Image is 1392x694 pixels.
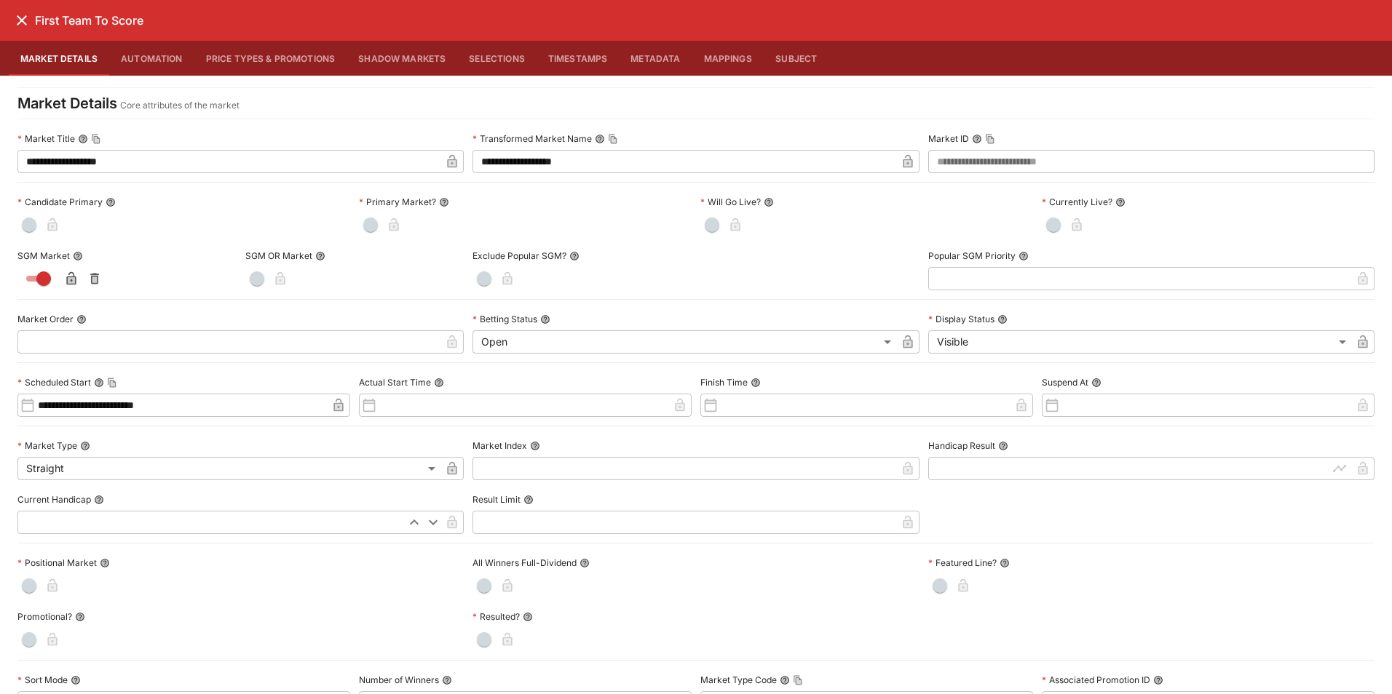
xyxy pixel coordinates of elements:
p: Betting Status [472,313,537,325]
button: Transformed Market NameCopy To Clipboard [595,134,605,144]
button: Promotional? [75,612,85,622]
button: Copy To Clipboard [793,675,803,685]
button: Copy To Clipboard [985,134,995,144]
button: Sort Mode [71,675,81,685]
button: Market Order [76,314,87,324]
button: Copy To Clipboard [608,134,618,144]
button: close [9,7,35,33]
button: All Winners Full-Dividend [580,558,590,568]
div: Open [472,330,895,354]
button: Handicap Result [998,441,1008,451]
p: Handicap Result [928,439,995,452]
p: Actual Start Time [359,376,431,388]
button: Market Type CodeCopy To Clipboard [780,675,790,685]
button: Resulted? [523,612,533,622]
p: All Winners Full-Dividend [472,557,577,569]
p: Associated Promotion ID [1042,674,1150,686]
p: Resulted? [472,610,520,623]
h6: First Team To Score [35,13,143,28]
button: Positional Market [100,558,110,568]
button: Exclude Popular SGM? [569,251,580,261]
button: SGM OR Market [315,251,325,261]
button: Currently Live? [1115,197,1126,207]
p: Primary Market? [359,196,436,208]
p: Currently Live? [1042,196,1112,208]
p: Popular SGM Priority [928,250,1016,262]
button: Associated Promotion ID [1153,675,1163,685]
button: Price Types & Promotions [194,41,347,76]
p: Promotional? [17,610,72,623]
button: Featured Line? [1000,558,1010,568]
button: Candidate Primary [106,197,116,207]
p: Market Order [17,313,74,325]
button: Copy To Clipboard [91,134,101,144]
button: Metadata [619,41,692,76]
p: Display Status [928,313,994,325]
p: Exclude Popular SGM? [472,250,566,262]
p: Finish Time [700,376,748,388]
button: SGM Market [73,251,83,261]
button: Primary Market? [439,197,449,207]
p: SGM Market [17,250,70,262]
button: Automation [109,41,194,76]
p: Scheduled Start [17,376,91,388]
button: Market Index [530,441,540,451]
p: Suspend At [1042,376,1088,388]
p: Featured Line? [928,557,997,569]
h4: Market Details [17,94,117,113]
p: Result Limit [472,493,521,506]
p: Sort Mode [17,674,68,686]
button: Subject [764,41,829,76]
button: Result Limit [523,495,534,505]
button: Suspend At [1091,378,1102,388]
p: Number of Winners [359,674,439,686]
p: Market Type Code [700,674,777,686]
button: Market Details [9,41,109,76]
button: Market Type [80,441,90,451]
button: Betting Status [540,314,550,324]
p: Candidate Primary [17,196,103,208]
p: Core attributes of the market [120,98,240,113]
button: Selections [457,41,537,76]
p: Market Type [17,439,77,452]
button: Actual Start Time [434,378,444,388]
button: Current Handicap [94,495,104,505]
p: Market Index [472,439,527,452]
p: Market Title [17,132,75,145]
button: Scheduled StartCopy To Clipboard [94,378,104,388]
button: Timestamps [537,41,620,76]
button: Display Status [997,314,1008,324]
button: Copy To Clipboard [107,378,117,388]
p: Transformed Market Name [472,132,592,145]
button: Finish Time [751,378,761,388]
p: SGM OR Market [245,250,312,262]
button: Popular SGM Priority [1019,251,1029,261]
button: Shadow Markets [347,41,457,76]
button: Number of Winners [442,675,452,685]
button: Market IDCopy To Clipboard [972,134,982,144]
div: Visible [928,330,1351,354]
button: Mappings [692,41,764,76]
p: Positional Market [17,557,97,569]
p: Market ID [928,132,969,145]
p: Will Go Live? [700,196,761,208]
p: Current Handicap [17,493,91,506]
div: Straight [17,457,440,480]
button: Market TitleCopy To Clipboard [78,134,88,144]
button: Will Go Live? [764,197,774,207]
